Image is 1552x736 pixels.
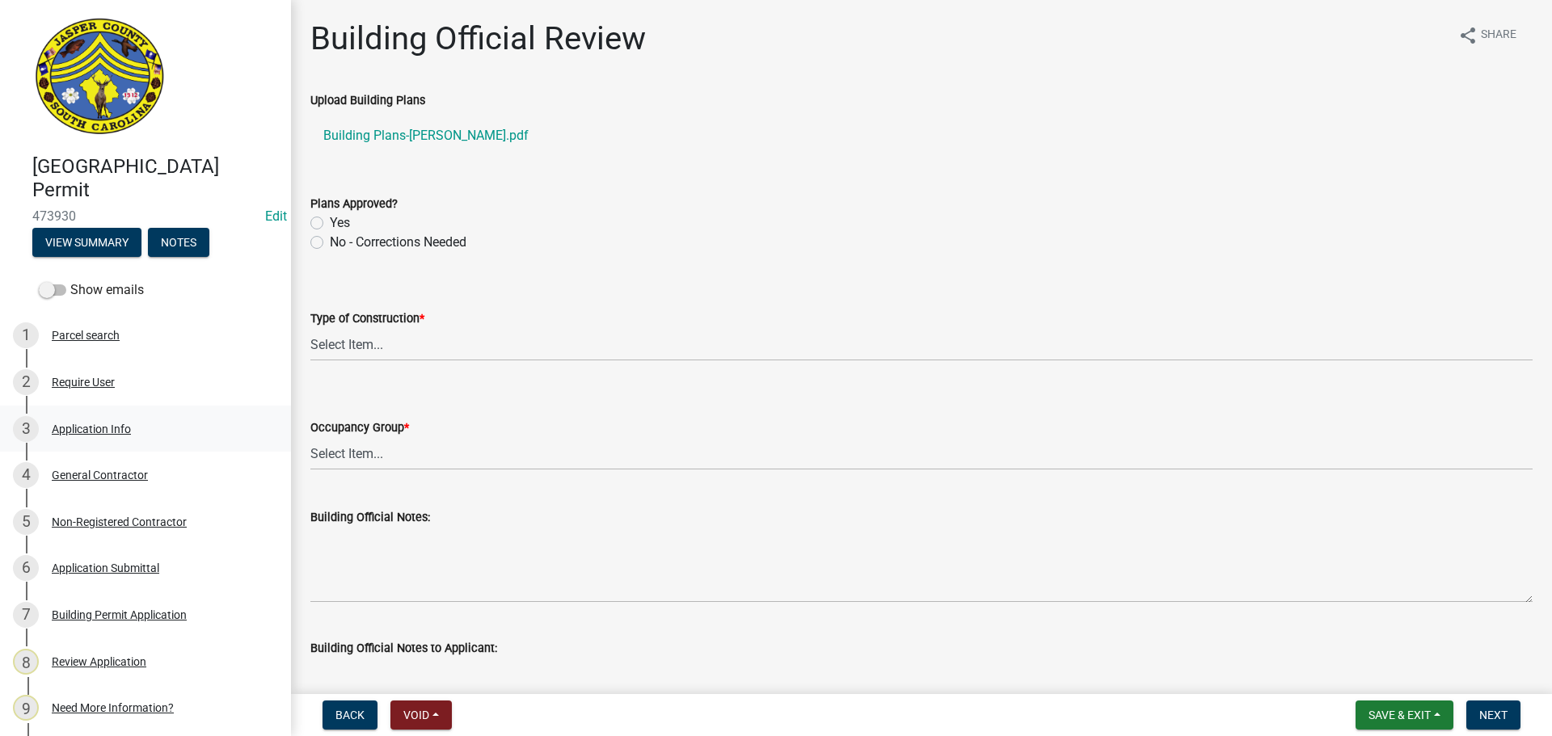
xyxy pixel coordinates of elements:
label: Building Official Notes: [310,512,430,524]
span: Void [403,709,429,721]
button: Back [323,700,377,730]
div: 1 [13,322,39,348]
button: Notes [148,228,209,257]
img: Jasper County, South Carolina [32,17,167,138]
div: Require User [52,376,115,388]
label: Yes [330,213,350,233]
label: Type of Construction [310,313,424,325]
button: shareShare [1445,19,1529,51]
div: Need More Information? [52,702,174,713]
label: No - Corrections Needed [330,233,466,252]
a: Edit [265,208,287,224]
span: Save & Exit [1369,709,1431,721]
label: Upload Building Plans [310,95,425,107]
div: 9 [13,695,39,721]
h4: [GEOGRAPHIC_DATA] Permit [32,155,278,202]
div: General Contractor [52,469,148,481]
label: Building Official Notes to Applicant: [310,643,497,654]
div: Review Application [52,656,146,667]
i: share [1458,26,1478,45]
button: Save & Exit [1356,700,1453,730]
div: 8 [13,649,39,675]
span: Next [1479,709,1508,721]
div: Non-Registered Contractor [52,516,187,528]
label: Plans Approved? [310,199,398,210]
wm-modal-confirm: Edit Application Number [265,208,287,224]
button: View Summary [32,228,141,257]
a: Building Plans-[PERSON_NAME].pdf [310,116,1533,155]
span: 473930 [32,208,259,224]
div: 6 [13,555,39,581]
span: Back [335,709,365,721]
label: Show emails [39,280,144,300]
button: Next [1466,700,1520,730]
wm-modal-confirm: Summary [32,237,141,250]
label: Occupancy Group [310,423,409,434]
span: Share [1481,26,1516,45]
div: 7 [13,602,39,628]
button: Void [390,700,452,730]
div: 4 [13,462,39,488]
div: Building Permit Application [52,609,187,620]
div: Application Info [52,423,131,435]
div: 2 [13,369,39,395]
div: Parcel search [52,330,120,341]
div: 5 [13,509,39,535]
wm-modal-confirm: Notes [148,237,209,250]
div: 3 [13,416,39,442]
h1: Building Official Review [310,19,646,58]
div: Application Submittal [52,562,159,574]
